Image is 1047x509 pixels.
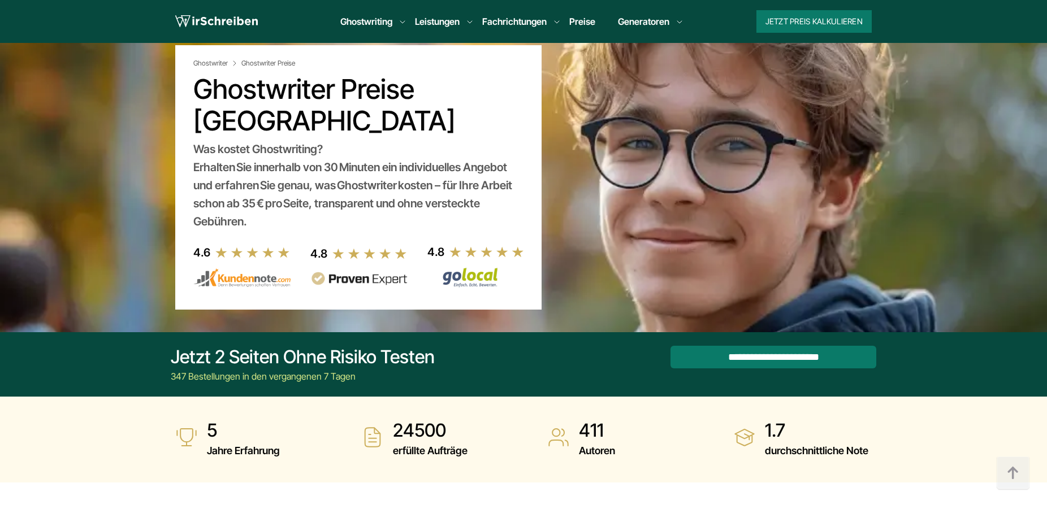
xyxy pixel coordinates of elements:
div: 4.8 [310,245,327,263]
a: Ghostwriter [193,59,239,68]
div: Was kostet Ghostwriting? Erhalten Sie innerhalb von 30 Minuten ein individuelles Angebot und erfa... [193,140,523,230]
img: stars [215,246,291,259]
span: erfüllte Aufträge [393,442,468,460]
h1: Ghostwriter Preise [GEOGRAPHIC_DATA] [193,73,523,137]
a: Ghostwriting [340,15,392,28]
img: erfüllte Aufträge [361,426,384,449]
img: durchschnittliche Note [733,426,756,449]
img: stars [332,247,408,260]
strong: 24500 [393,419,468,442]
a: Leistungen [415,15,460,28]
img: logo wirschreiben [175,13,258,30]
span: Ghostwriter Preise [241,59,295,68]
a: Generatoren [618,15,669,28]
span: Jahre Erfahrung [207,442,280,460]
span: durchschnittliche Note [765,442,868,460]
img: button top [996,456,1030,490]
img: provenexpert reviews [310,272,408,286]
button: Jetzt Preis kalkulieren [756,10,872,33]
strong: 5 [207,419,280,442]
a: Preise [569,16,595,27]
img: Wirschreiben Bewertungen [427,267,525,288]
img: Autoren [547,426,570,449]
img: Jahre Erfahrung [175,426,198,449]
div: 347 Bestellungen in den vergangenen 7 Tagen [171,369,435,383]
strong: 411 [579,419,615,442]
a: Fachrichtungen [482,15,547,28]
img: kundennote [193,268,291,288]
div: Jetzt 2 Seiten ohne Risiko testen [171,346,435,368]
strong: 1.7 [765,419,868,442]
span: Autoren [579,442,615,460]
div: 4.8 [427,243,444,261]
div: 4.6 [193,243,210,262]
img: stars [449,246,525,258]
